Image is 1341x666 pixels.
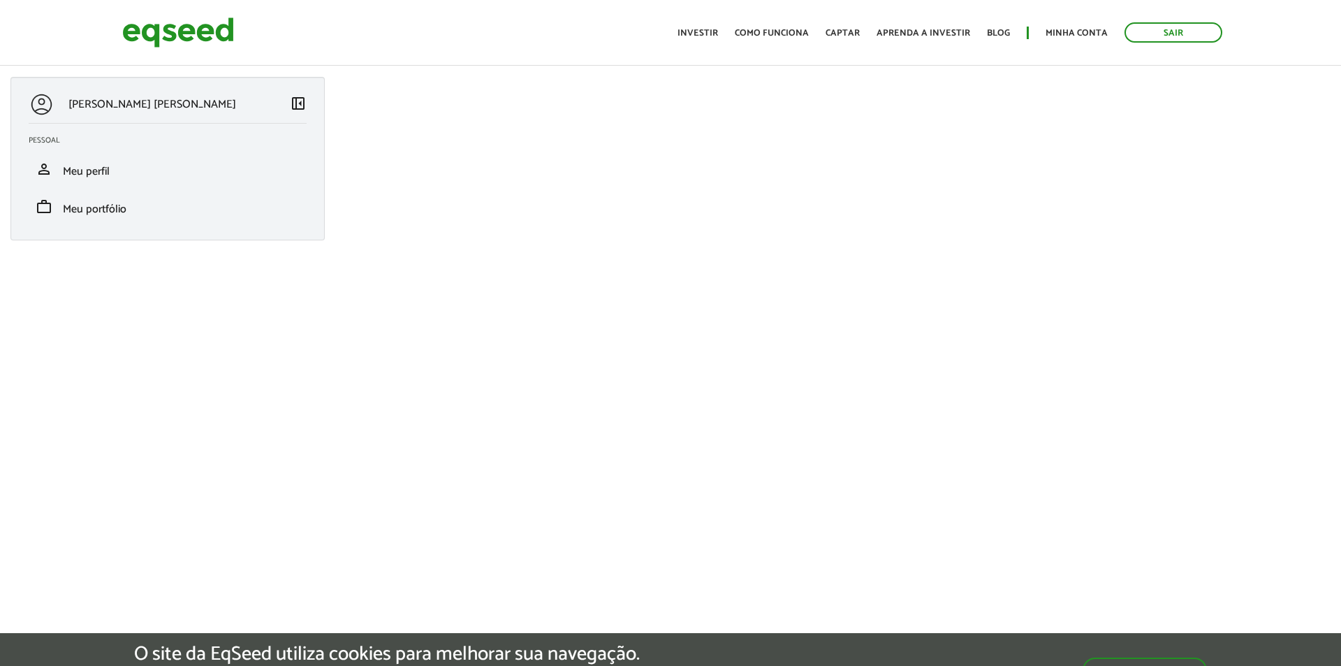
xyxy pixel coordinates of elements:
a: Blog [987,29,1010,38]
span: left_panel_close [290,95,307,112]
a: Investir [677,29,718,38]
a: Captar [826,29,860,38]
a: Colapsar menu [290,95,307,115]
a: personMeu perfil [29,161,307,178]
li: Meu portfólio [18,188,317,226]
a: Como funciona [735,29,809,38]
li: Meu perfil [18,150,317,188]
a: Aprenda a investir [877,29,970,38]
span: Meu portfólio [63,200,126,219]
h2: Pessoal [29,136,317,145]
img: EqSeed [122,14,234,51]
a: Minha conta [1046,29,1108,38]
h5: O site da EqSeed utiliza cookies para melhorar sua navegação. [134,644,640,665]
span: person [36,161,52,178]
span: Meu perfil [63,162,110,181]
a: Sair [1124,22,1222,43]
span: work [36,198,52,215]
p: [PERSON_NAME] [PERSON_NAME] [68,98,236,111]
a: workMeu portfólio [29,198,307,215]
